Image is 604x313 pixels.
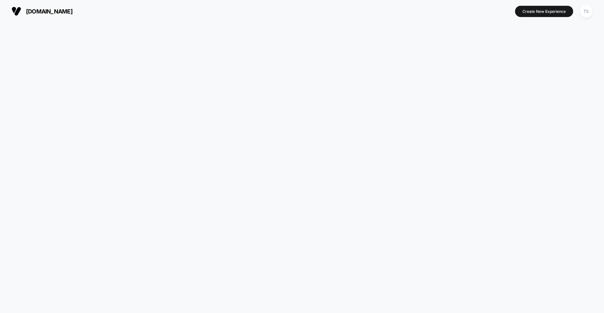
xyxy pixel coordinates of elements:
div: TS [580,5,592,18]
span: [DOMAIN_NAME] [26,8,73,15]
button: [DOMAIN_NAME] [10,6,74,16]
button: TS [578,5,594,18]
img: Visually logo [12,6,21,16]
button: Create New Experience [515,6,573,17]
